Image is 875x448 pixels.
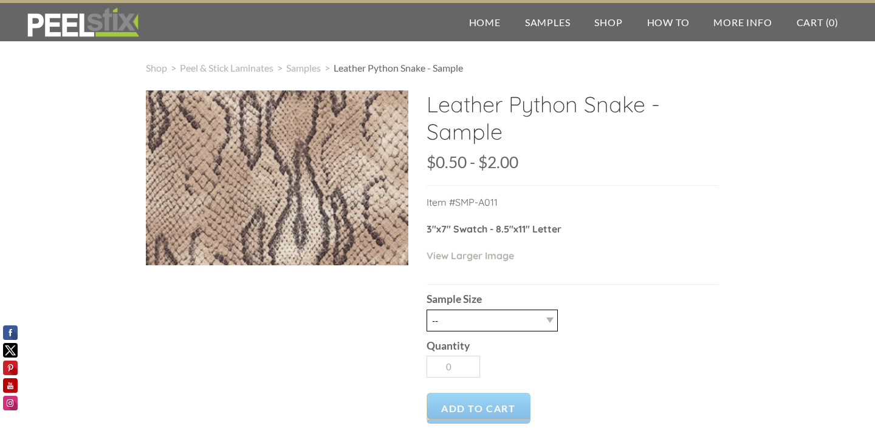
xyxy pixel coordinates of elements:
[321,62,334,73] span: >
[24,7,142,38] img: REFACE SUPPLIES
[286,62,321,73] a: Samples
[427,339,470,352] b: Quantity
[701,3,784,41] a: More Info
[427,293,482,305] b: Sample Size
[635,3,702,41] a: How To
[167,62,180,73] span: >
[273,62,286,73] span: >
[427,90,718,154] h2: Leather Python Snake - Sample
[457,3,513,41] a: Home
[829,16,835,28] span: 0
[427,249,514,262] a: View Larger Image
[427,393,530,424] a: Add to Cart
[180,62,273,73] a: Peel & Stick Laminates
[427,152,518,172] span: $0.50 - $2.00
[784,3,851,41] a: Cart (0)
[146,62,167,73] a: Shop
[427,195,718,222] p: Item #SMP-A011
[582,3,634,41] a: Shop
[334,62,463,73] span: Leather Python Snake - Sample
[427,223,561,235] strong: 3"x7" Swatch - 8.5"x11" Letter
[513,3,583,41] a: Samples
